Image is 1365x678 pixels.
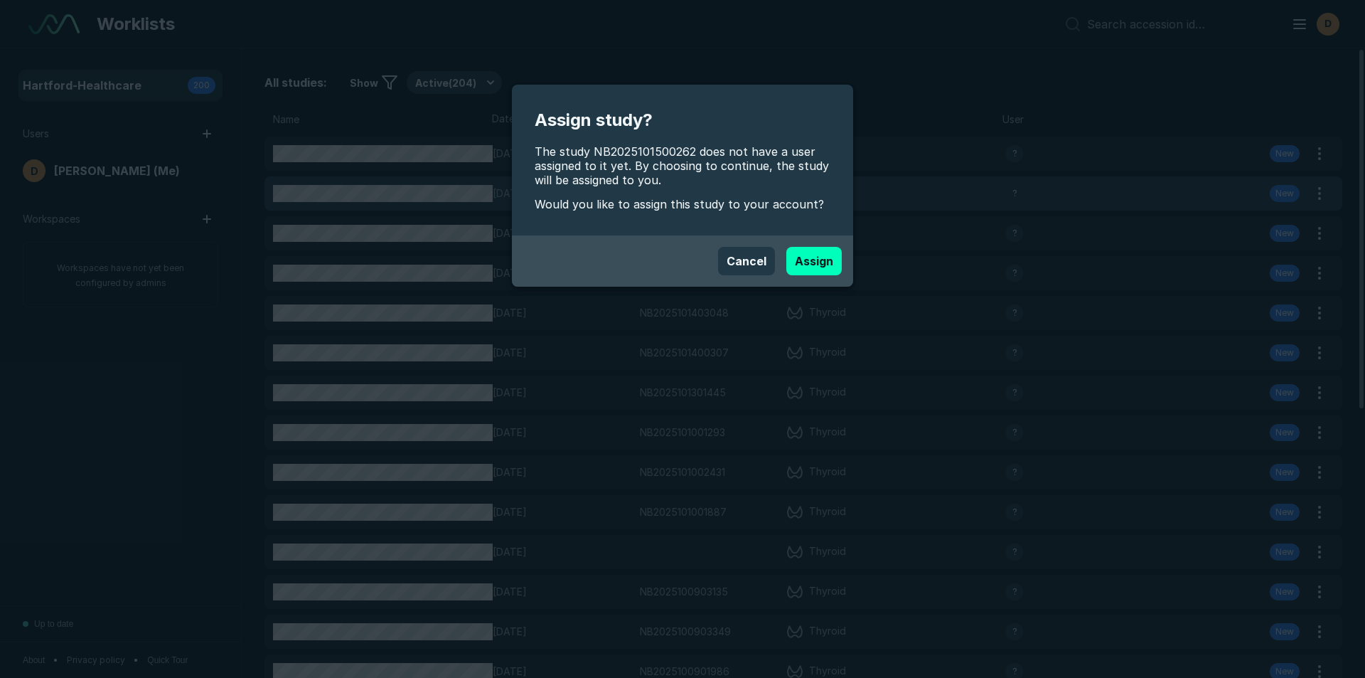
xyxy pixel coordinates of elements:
span: The study NB2025101500262 does not have a user assigned to it yet. By choosing to continue, the s... [535,144,830,187]
div: modal [512,85,853,287]
button: Assign [786,247,842,275]
span: Assign study? [535,107,830,133]
button: Cancel [718,247,775,275]
span: Would you like to assign this study to your account? [535,196,830,213]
